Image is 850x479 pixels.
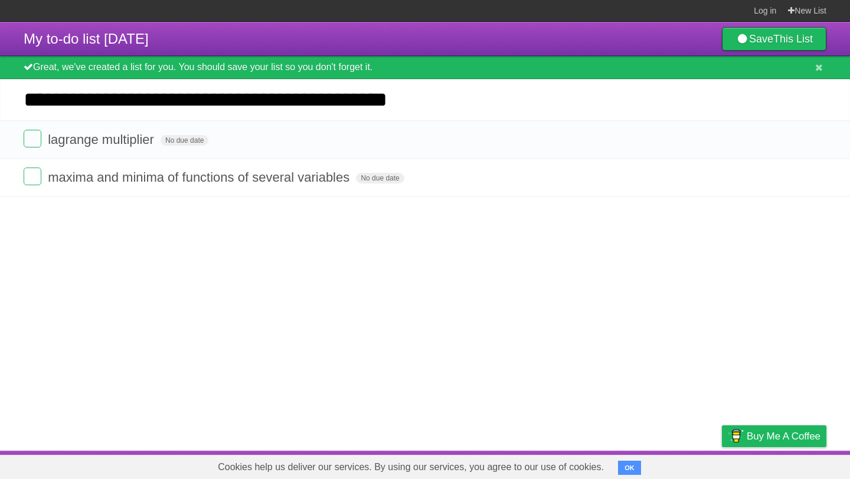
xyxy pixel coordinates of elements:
[666,454,692,476] a: Terms
[604,454,652,476] a: Developers
[707,454,737,476] a: Privacy
[206,455,616,479] span: Cookies help us deliver our services. By using our services, you agree to our use of cookies.
[752,454,826,476] a: Suggest a feature
[722,27,826,51] a: SaveThis List
[161,135,208,146] span: No due date
[565,454,590,476] a: About
[48,132,157,147] span: lagrange multiplier
[728,426,744,446] img: Buy me a coffee
[24,31,149,47] span: My to-do list [DATE]
[722,425,826,447] a: Buy me a coffee
[747,426,820,447] span: Buy me a coffee
[356,173,404,183] span: No due date
[618,461,641,475] button: OK
[48,170,352,185] span: maxima and minima of functions of several variables
[24,168,41,185] label: Done
[773,33,813,45] b: This List
[24,130,41,147] label: Done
